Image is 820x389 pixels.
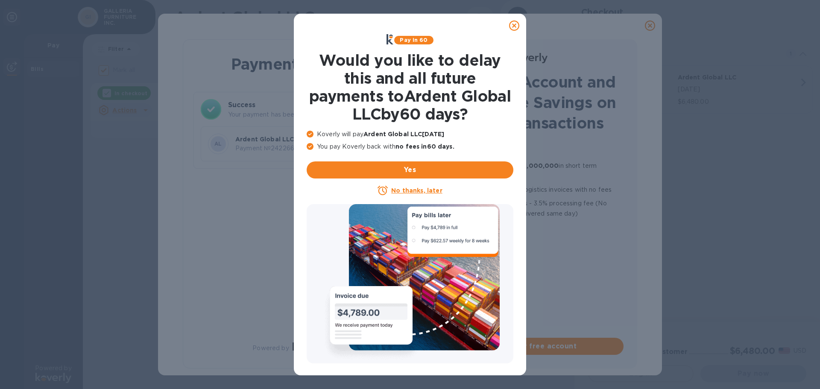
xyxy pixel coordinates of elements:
b: 60 more days to pay [448,186,515,193]
p: all logistics invoices with no fees [448,184,624,195]
p: Quick approval for up to in short term financing [448,161,624,181]
img: Logo [293,342,328,353]
h3: Success [228,100,380,110]
p: You pay Koverly back with [307,142,513,151]
p: $7,909.56 [326,144,373,153]
b: AL [214,140,222,147]
h1: Payment Result [197,53,384,75]
h1: Would you like to delay this and all future payments to Ardent Global LLC by 60 days ? [307,51,513,123]
p: Koverly will pay [307,130,513,139]
span: Create your free account [442,341,617,351]
b: Lower fee [448,200,481,207]
p: Powered by [252,344,289,353]
b: Total [326,136,343,143]
span: Yes [313,165,507,175]
b: $1,000,000 [521,162,559,169]
p: Ardent Global LLC [235,135,322,143]
u: No thanks, later [391,187,442,194]
b: no fees in 60 days . [395,143,454,150]
h1: Create an Account and Unlock Fee Savings on Future Transactions [436,72,624,133]
b: No transaction fees [448,149,512,155]
button: Create your free account [436,338,624,355]
p: No transaction limit [448,222,624,232]
b: Ardent Global LLC [DATE] [363,131,444,137]
p: Payment № 24226638 [235,144,322,153]
p: for Credit cards - 3.5% processing fee (No transaction limit, funds delivered same day) [448,198,624,219]
p: Your payment has been completed. [228,110,380,119]
button: Yes [307,161,513,178]
b: Pay in 60 [400,37,428,43]
img: Logo [512,53,548,63]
